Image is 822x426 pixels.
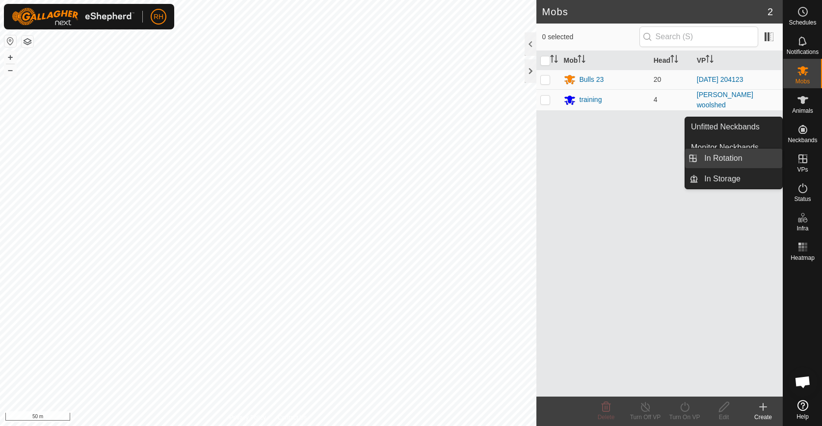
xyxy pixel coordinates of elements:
[580,95,602,105] div: training
[665,413,704,422] div: Turn On VP
[704,173,741,185] span: In Storage
[691,142,759,153] span: Monitor Neckbands
[4,35,16,47] button: Reset Map
[626,413,665,422] div: Turn Off VP
[792,108,813,114] span: Animals
[685,117,782,137] a: Unfitted Neckbands
[685,169,782,189] li: In Storage
[154,12,163,22] span: RH
[22,36,33,48] button: Map Layers
[698,169,782,189] a: In Storage
[788,137,817,143] span: Neckbands
[783,396,822,424] a: Help
[768,4,773,19] span: 2
[670,56,678,64] p-sorticon: Activate to sort
[698,149,782,168] a: In Rotation
[795,78,810,84] span: Mobs
[788,367,818,397] div: Open chat
[560,51,650,70] th: Mob
[685,149,782,168] li: In Rotation
[706,56,714,64] p-sorticon: Activate to sort
[654,96,658,103] span: 4
[4,51,16,63] button: +
[654,75,662,83] span: 20
[278,413,307,422] a: Contact Us
[796,414,809,420] span: Help
[542,32,639,42] span: 0 selected
[743,413,783,422] div: Create
[650,51,693,70] th: Head
[639,26,758,47] input: Search (S)
[598,414,615,421] span: Delete
[787,49,819,55] span: Notifications
[550,56,558,64] p-sorticon: Activate to sort
[12,8,134,25] img: Gallagher Logo
[4,64,16,76] button: –
[691,121,760,133] span: Unfitted Neckbands
[693,51,783,70] th: VP
[791,255,815,261] span: Heatmap
[542,6,768,18] h2: Mobs
[697,75,743,83] a: [DATE] 204123
[704,413,743,422] div: Edit
[578,56,585,64] p-sorticon: Activate to sort
[685,138,782,157] a: Monitor Neckbands
[704,152,742,164] span: In Rotation
[697,91,753,109] a: [PERSON_NAME] woolshed
[797,167,808,173] span: VPs
[796,226,808,231] span: Infra
[794,196,811,202] span: Status
[580,75,604,85] div: Bulls 23
[229,413,266,422] a: Privacy Policy
[789,20,816,25] span: Schedules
